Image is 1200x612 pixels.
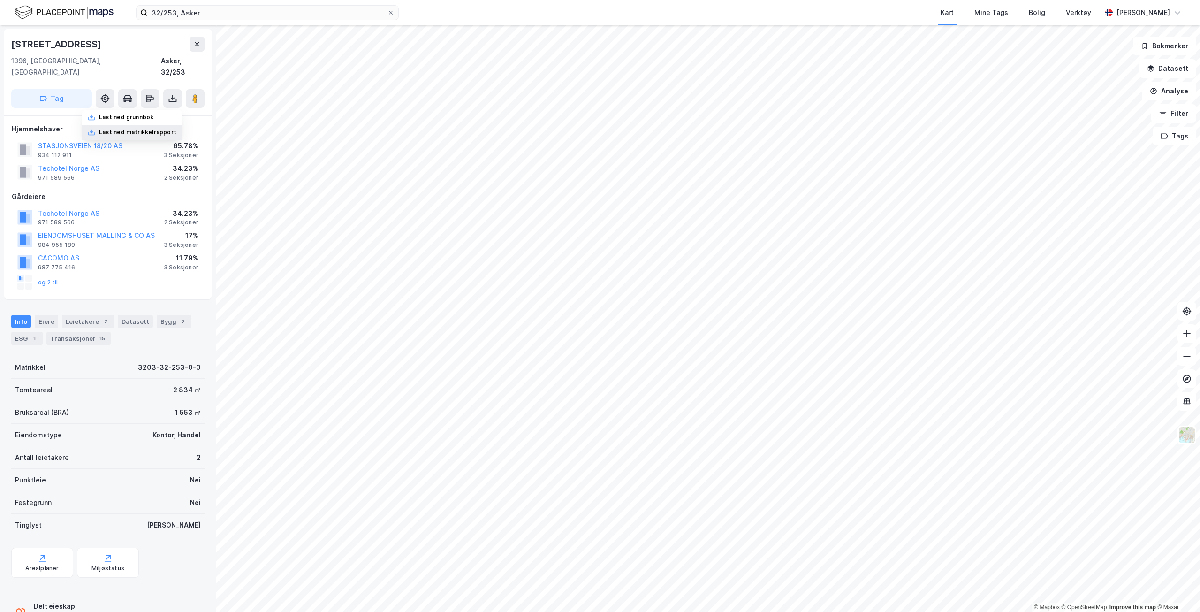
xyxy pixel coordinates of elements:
div: Nei [190,497,201,508]
div: 971 589 566 [38,219,75,226]
div: 2 [197,452,201,463]
div: 34.23% [164,163,198,174]
div: Hjemmelshaver [12,123,204,135]
div: Delt eieskap [34,601,157,612]
a: Improve this map [1109,604,1156,611]
div: 2 834 ㎡ [173,384,201,396]
div: Tinglyst [15,520,42,531]
button: Datasett [1139,59,1196,78]
div: Kart [941,7,954,18]
img: logo.f888ab2527a4732fd821a326f86c7f29.svg [15,4,114,21]
button: Tags [1153,127,1196,145]
img: Z [1178,426,1196,444]
div: ESG [11,332,43,345]
div: 3 Seksjoner [164,264,198,271]
div: Matrikkel [15,362,46,373]
div: Eiendomstype [15,429,62,441]
button: Filter [1151,104,1196,123]
div: Bygg [157,315,191,328]
div: Transaksjoner [46,332,111,345]
div: Bruksareal (BRA) [15,407,69,418]
div: Info [11,315,31,328]
button: Bokmerker [1133,37,1196,55]
div: 3 Seksjoner [164,152,198,159]
div: Nei [190,474,201,486]
div: 65.78% [164,140,198,152]
button: Analyse [1142,82,1196,100]
div: Festegrunn [15,497,52,508]
iframe: Chat Widget [1153,567,1200,612]
div: Kontor, Handel [152,429,201,441]
div: [PERSON_NAME] [147,520,201,531]
div: Datasett [118,315,153,328]
div: 3203-32-253-0-0 [138,362,201,373]
div: 2 [178,317,188,326]
div: 1396, [GEOGRAPHIC_DATA], [GEOGRAPHIC_DATA] [11,55,161,78]
div: 984 955 189 [38,241,75,249]
div: Eiere [35,315,58,328]
div: Punktleie [15,474,46,486]
div: Bolig [1029,7,1045,18]
div: Arealplaner [25,565,59,572]
a: Mapbox [1034,604,1060,611]
div: 2 [101,317,110,326]
div: Leietakere [62,315,114,328]
div: Asker, 32/253 [161,55,205,78]
a: OpenStreetMap [1062,604,1107,611]
div: Verktøy [1066,7,1091,18]
div: 1 [30,334,39,343]
div: Last ned grunnbok [99,114,153,121]
div: 34.23% [164,208,198,219]
div: [PERSON_NAME] [1116,7,1170,18]
div: Antall leietakere [15,452,69,463]
div: Tomteareal [15,384,53,396]
div: Gårdeiere [12,191,204,202]
div: Mine Tags [974,7,1008,18]
div: 11.79% [164,252,198,264]
input: Søk på adresse, matrikkel, gårdeiere, leietakere eller personer [148,6,387,20]
div: 2 Seksjoner [164,219,198,226]
button: Tag [11,89,92,108]
div: 17% [164,230,198,241]
div: Last ned matrikkelrapport [99,129,176,136]
div: 934 112 911 [38,152,72,159]
div: 971 589 566 [38,174,75,182]
div: Miljøstatus [91,565,124,572]
div: 15 [98,334,107,343]
div: 1 553 ㎡ [175,407,201,418]
div: 3 Seksjoner [164,241,198,249]
div: 987 775 416 [38,264,75,271]
div: [STREET_ADDRESS] [11,37,103,52]
div: 2 Seksjoner [164,174,198,182]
